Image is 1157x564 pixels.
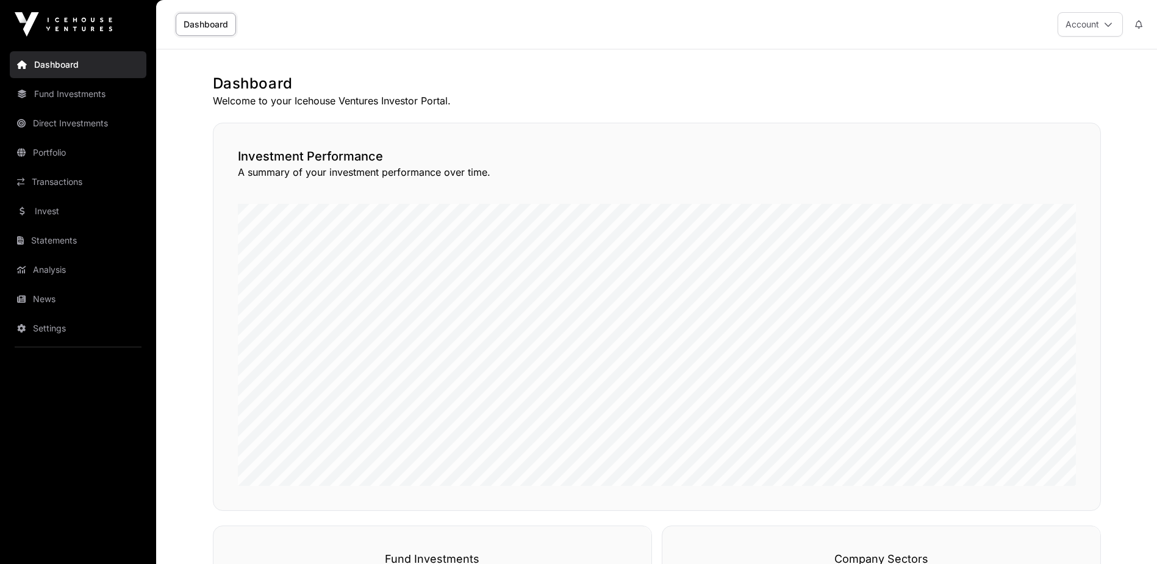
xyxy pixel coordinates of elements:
a: Fund Investments [10,81,146,107]
a: Statements [10,227,146,254]
a: Analysis [10,256,146,283]
button: Account [1058,12,1123,37]
a: Transactions [10,168,146,195]
h1: Dashboard [213,74,1101,93]
p: A summary of your investment performance over time. [238,165,1076,179]
a: Portfolio [10,139,146,166]
h2: Investment Performance [238,148,1076,165]
a: Invest [10,198,146,225]
a: Settings [10,315,146,342]
p: Welcome to your Icehouse Ventures Investor Portal. [213,93,1101,108]
a: Dashboard [176,13,236,36]
a: News [10,286,146,313]
a: Direct Investments [10,110,146,137]
img: Icehouse Ventures Logo [15,12,112,37]
a: Dashboard [10,51,146,78]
